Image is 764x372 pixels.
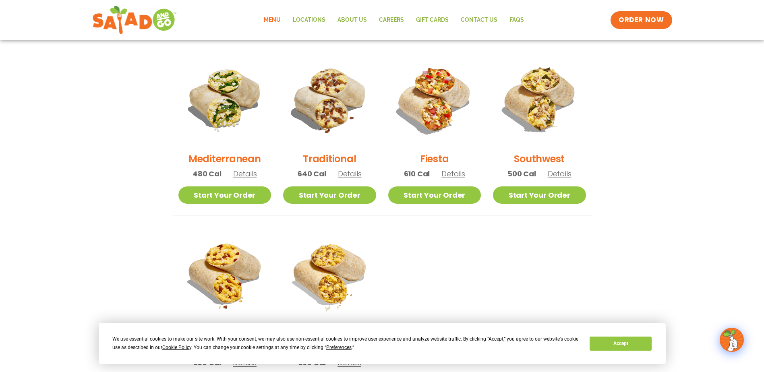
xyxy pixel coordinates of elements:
img: Product photo for Bacon, Egg & Cheese [178,227,271,320]
a: Menu [258,11,287,29]
span: 610 Cal [404,168,430,179]
a: Start Your Order [178,186,271,204]
a: Start Your Order [493,186,586,204]
img: Product photo for Fiesta [388,53,481,146]
span: Cookie Policy [162,345,191,350]
img: Product photo for Mediterranean Breakfast Burrito [178,53,271,146]
a: About Us [331,11,373,29]
img: Product photo for Southwest [493,53,586,146]
nav: Menu [258,11,530,29]
span: 640 Cal [298,168,326,179]
button: Accept [590,337,652,351]
a: GIFT CARDS [410,11,455,29]
h2: Traditional [303,152,356,166]
img: Product photo for Traditional [283,53,376,146]
span: ORDER NOW [619,15,664,25]
span: Details [233,358,257,368]
span: Details [337,358,361,368]
span: 480 Cal [193,168,222,179]
a: Contact Us [455,11,503,29]
a: FAQs [503,11,530,29]
span: 500 Cal [507,168,536,179]
h2: Southwest [514,152,565,166]
span: Preferences [326,345,352,350]
a: Start Your Order [388,186,481,204]
span: Details [338,169,362,179]
img: wpChatIcon [721,329,743,351]
span: Details [441,169,465,179]
a: Careers [373,11,410,29]
a: ORDER NOW [611,11,672,29]
span: Details [548,169,571,179]
a: Locations [287,11,331,29]
img: new-SAG-logo-768×292 [92,4,177,36]
img: Product photo for Turkey Sausage, Egg & Cheese [283,227,376,320]
h2: Mediterranean [188,152,261,166]
a: Start Your Order [283,186,376,204]
h2: Fiesta [420,152,449,166]
span: Details [233,169,257,179]
div: Cookie Consent Prompt [99,323,666,364]
div: We use essential cookies to make our site work. With your consent, we may also use non-essential ... [112,335,580,352]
